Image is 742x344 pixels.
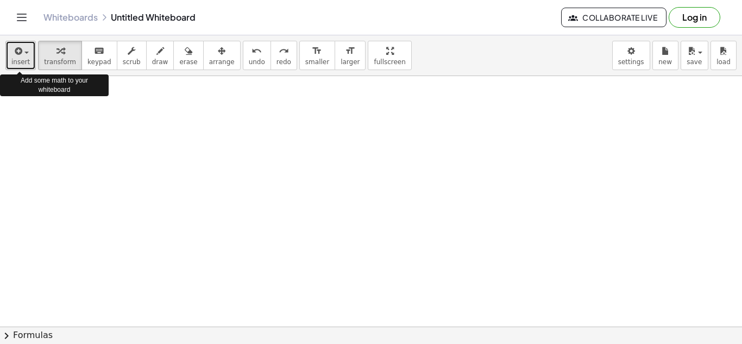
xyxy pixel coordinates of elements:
button: new [652,41,678,70]
span: settings [618,58,644,66]
span: Collaborate Live [570,12,657,22]
span: erase [179,58,197,66]
button: draw [146,41,174,70]
i: keyboard [94,45,104,58]
button: transform [38,41,82,70]
span: larger [341,58,360,66]
button: Collaborate Live [561,8,666,27]
button: insert [5,41,36,70]
span: undo [249,58,265,66]
span: arrange [209,58,235,66]
span: save [687,58,702,66]
button: undoundo [243,41,271,70]
button: settings [612,41,650,70]
button: save [681,41,708,70]
i: format_size [345,45,355,58]
button: format_sizesmaller [299,41,335,70]
span: smaller [305,58,329,66]
i: format_size [312,45,322,58]
a: Whiteboards [43,12,98,23]
button: scrub [117,41,147,70]
button: keyboardkeypad [81,41,117,70]
button: erase [173,41,203,70]
span: transform [44,58,76,66]
span: draw [152,58,168,66]
button: load [710,41,737,70]
button: fullscreen [368,41,411,70]
button: format_sizelarger [335,41,366,70]
button: arrange [203,41,241,70]
button: Toggle navigation [13,9,30,26]
iframe: Ochaco Just Got Even STRONGER With This NEW BUFF In My Hero Ultra Rumble [74,101,292,264]
span: fullscreen [374,58,405,66]
span: insert [11,58,30,66]
i: undo [251,45,262,58]
button: redoredo [271,41,297,70]
button: Log in [669,7,720,28]
span: redo [276,58,291,66]
span: keypad [87,58,111,66]
span: scrub [123,58,141,66]
span: new [658,58,672,66]
i: redo [279,45,289,58]
span: load [716,58,731,66]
